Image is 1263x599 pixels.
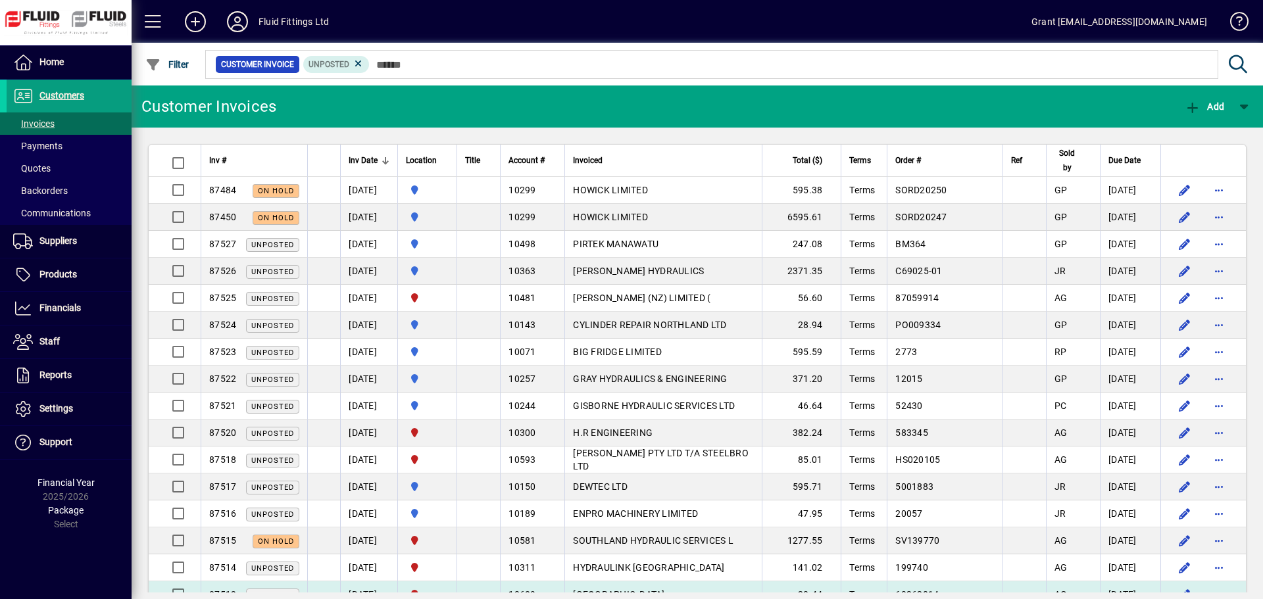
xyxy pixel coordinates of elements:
[39,302,81,313] span: Financials
[340,285,397,312] td: [DATE]
[349,153,389,168] div: Inv Date
[251,241,294,249] span: Unposted
[762,446,841,473] td: 85.01
[406,506,449,521] span: AUCKLAND
[221,58,294,71] span: Customer Invoice
[7,292,132,325] a: Financials
[13,185,68,196] span: Backorders
[1174,530,1195,551] button: Edit
[1100,446,1160,473] td: [DATE]
[895,347,917,357] span: 2773
[406,479,449,494] span: AUCKLAND
[145,59,189,70] span: Filter
[39,269,77,279] span: Products
[573,212,648,222] span: HOWICK LIMITED
[1054,266,1066,276] span: JR
[508,427,535,438] span: 10300
[895,535,939,546] span: SV139770
[209,153,299,168] div: Inv #
[1100,339,1160,366] td: [DATE]
[7,202,132,224] a: Communications
[895,508,922,519] span: 20057
[7,135,132,157] a: Payments
[1208,206,1229,228] button: More options
[508,400,535,411] span: 10244
[251,295,294,303] span: Unposted
[48,505,84,515] span: Package
[1208,530,1229,551] button: More options
[309,60,349,69] span: Unposted
[258,187,294,195] span: On hold
[258,214,294,222] span: On hold
[573,347,662,357] span: BIG FRIDGE LIMITED
[406,345,449,359] span: AUCKLAND
[1054,373,1068,384] span: GP
[508,239,535,249] span: 10498
[762,419,841,446] td: 382.24
[508,185,535,195] span: 10299
[849,454,875,465] span: Terms
[1208,395,1229,416] button: More options
[406,533,449,548] span: CHRISTCHURCH
[1054,185,1068,195] span: GP
[39,437,72,447] span: Support
[849,562,875,573] span: Terms
[7,426,132,459] a: Support
[508,153,545,168] span: Account #
[895,212,947,222] span: SORD20247
[209,293,236,303] span: 87525
[849,535,875,546] span: Terms
[849,400,875,411] span: Terms
[7,112,132,135] a: Invoices
[13,208,91,218] span: Communications
[251,456,294,465] span: Unposted
[1174,557,1195,578] button: Edit
[1100,393,1160,419] td: [DATE]
[465,153,480,168] span: Title
[508,535,535,546] span: 10581
[209,373,236,384] span: 87522
[895,454,940,465] span: HS020105
[7,359,132,392] a: Reports
[251,564,294,573] span: Unposted
[1208,180,1229,201] button: More options
[849,293,875,303] span: Terms
[251,322,294,330] span: Unposted
[1100,473,1160,500] td: [DATE]
[141,96,276,117] div: Customer Invoices
[1011,153,1022,168] span: Ref
[1100,554,1160,581] td: [DATE]
[209,185,236,195] span: 87484
[209,320,236,330] span: 87524
[406,210,449,224] span: AUCKLAND
[508,293,535,303] span: 10481
[1208,422,1229,443] button: More options
[209,400,236,411] span: 87521
[762,285,841,312] td: 56.60
[349,153,378,168] span: Inv Date
[340,473,397,500] td: [DATE]
[573,373,727,384] span: GRAY HYDRAULICS & ENGINEERING
[849,153,871,168] span: Terms
[895,293,939,303] span: 87059914
[508,347,535,357] span: 10071
[895,185,947,195] span: SORD20250
[895,481,933,492] span: 5001883
[1174,260,1195,281] button: Edit
[406,425,449,440] span: CHRISTCHURCH
[573,239,658,249] span: PIRTEK MANAWATU
[849,266,875,276] span: Terms
[13,163,51,174] span: Quotes
[39,57,64,67] span: Home
[573,320,726,330] span: CYLINDER REPAIR NORTHLAND LTD
[340,339,397,366] td: [DATE]
[762,258,841,285] td: 2371.35
[340,204,397,231] td: [DATE]
[37,477,95,488] span: Financial Year
[573,427,653,438] span: H.R ENGINEERING
[7,258,132,291] a: Products
[1208,341,1229,362] button: More options
[209,427,236,438] span: 87520
[13,141,62,151] span: Payments
[762,339,841,366] td: 595.59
